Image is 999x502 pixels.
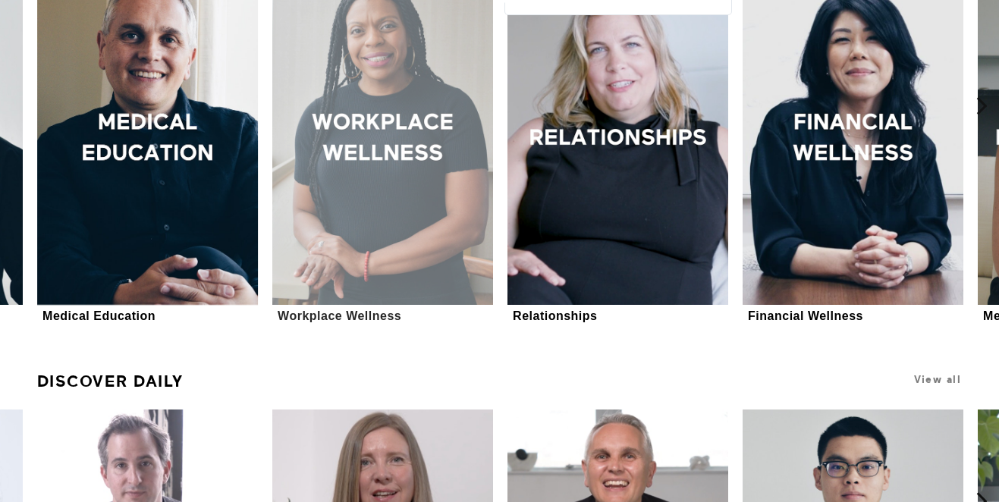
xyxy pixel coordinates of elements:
a: View all [914,374,961,385]
div: Medical Education [42,309,156,323]
a: Discover Daily [37,366,184,397]
div: Relationships [513,309,597,323]
div: Financial Wellness [748,309,863,323]
div: Workplace Wellness [278,309,401,323]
